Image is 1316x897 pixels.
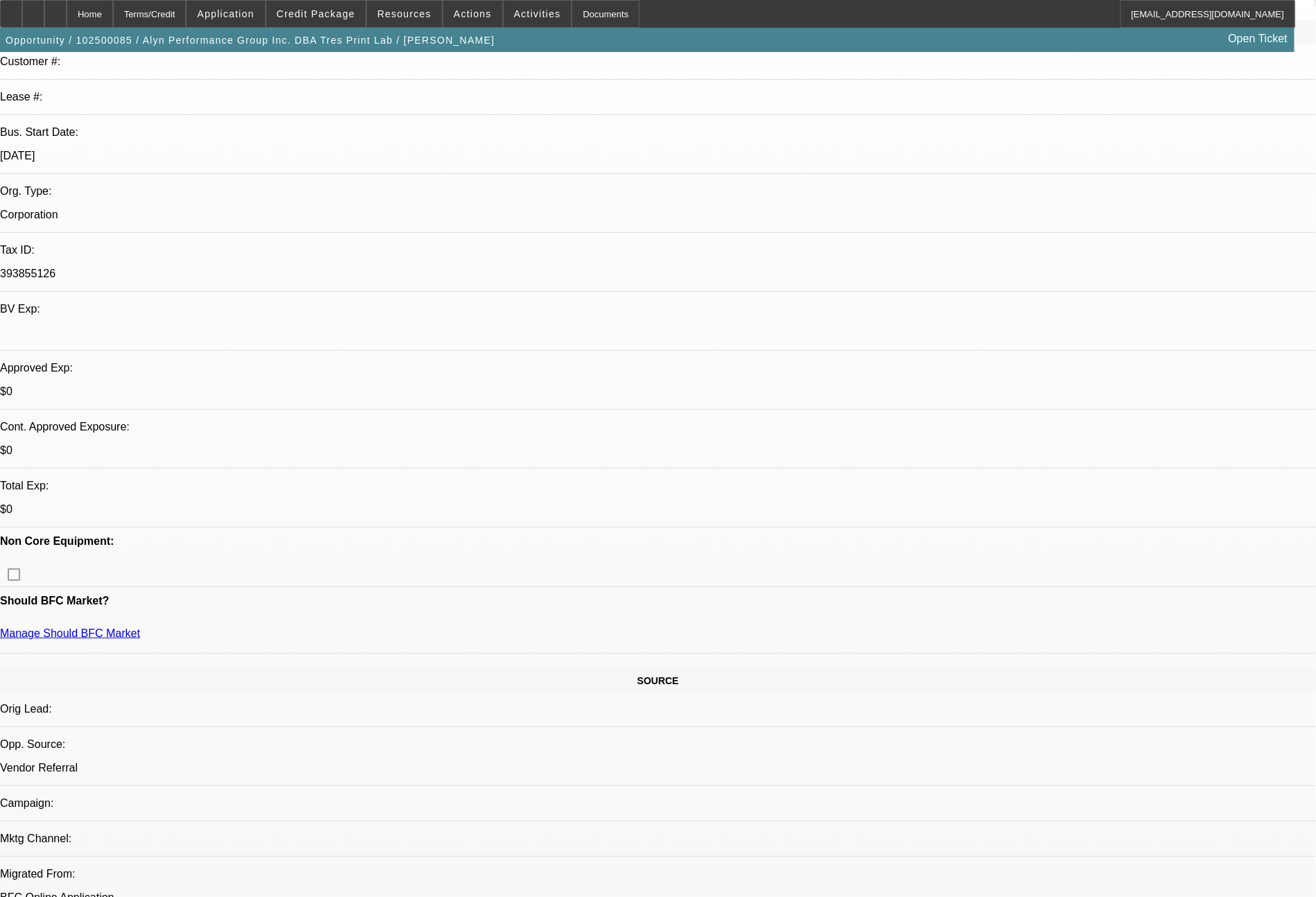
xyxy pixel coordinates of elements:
span: Resources [377,8,431,19]
a: Open Ticket [1223,27,1293,51]
span: Credit Package [277,8,355,19]
button: Actions [443,1,502,27]
button: Credit Package [266,1,366,27]
span: Application [197,8,254,19]
button: Resources [367,1,442,27]
span: Actions [454,8,492,19]
button: Application [187,1,264,27]
span: Activities [514,8,561,19]
span: Opportunity / 102500085 / Alyn Performance Group Inc. DBA Tres Print Lab / [PERSON_NAME] [6,35,495,46]
button: Activities [504,1,572,27]
span: SOURCE [638,675,679,686]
